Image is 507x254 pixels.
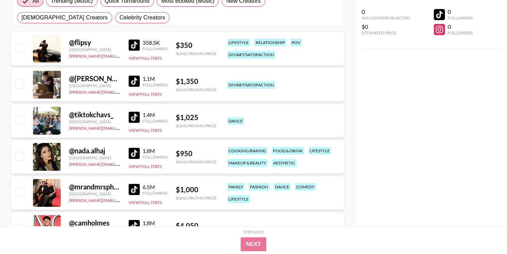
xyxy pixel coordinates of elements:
[362,30,410,35] div: Estimated Price
[69,146,120,155] div: @ nada.alhaj
[143,190,167,196] div: Followers
[129,200,162,205] button: View Full Stats
[227,39,250,46] div: lifestyle
[143,39,167,46] div: 358.5K
[176,51,217,56] div: Song Promo Price
[176,195,217,201] div: Song Promo Price
[227,81,275,89] div: diy/art/satisfaction
[176,113,217,122] div: $ 1,025
[249,183,269,191] div: fashion
[129,128,162,133] button: View Full Stats
[472,219,499,246] iframe: Drift Widget Chat Controller
[290,39,302,46] div: pov
[69,124,172,131] a: [PERSON_NAME][EMAIL_ADDRESS][DOMAIN_NAME]
[448,15,473,20] div: Followers
[176,221,217,230] div: $ 4,050
[129,220,140,231] img: TikTok
[243,229,264,235] div: Step 1 of 2
[143,147,167,154] div: 1.8M
[69,155,120,160] div: [GEOGRAPHIC_DATA]
[143,82,167,87] div: Followers
[129,76,140,87] img: TikTok
[176,159,217,164] div: Song Promo Price
[129,164,162,169] button: View Full Stats
[295,183,316,191] div: comedy
[176,185,217,194] div: $ 1,000
[254,39,286,46] div: relationship
[241,237,267,251] button: Next
[272,147,304,155] div: food & drink
[176,149,217,158] div: $ 950
[129,40,140,51] img: TikTok
[362,15,410,20] div: Influencers Selected
[176,87,217,92] div: Song Promo Price
[69,183,120,191] div: @ mrandmrsphoenix
[272,159,297,167] div: aesthetic
[129,184,140,195] img: TikTok
[22,14,108,22] span: [DEMOGRAPHIC_DATA] Creators
[69,74,120,83] div: @ [PERSON_NAME].gee__
[448,30,473,35] div: Followers
[143,46,167,51] div: Followers
[176,123,217,128] div: Song Promo Price
[308,147,331,155] div: lifestyle
[120,14,165,22] span: Celebrity Creators
[176,77,217,86] div: $ 1,350
[227,51,275,59] div: diy/art/satisfaction
[227,159,268,167] div: makeup & beauty
[227,183,244,191] div: family
[143,184,167,190] div: 6.5M
[69,88,172,95] a: [PERSON_NAME][EMAIL_ADDRESS][DOMAIN_NAME]
[129,92,162,97] button: View Full Stats
[69,191,120,196] div: [GEOGRAPHIC_DATA]
[448,23,473,30] div: 0
[362,23,410,30] div: $0
[69,119,120,124] div: [GEOGRAPHIC_DATA]
[129,112,140,123] img: TikTok
[143,118,167,124] div: Followers
[129,148,140,159] img: TikTok
[69,52,172,59] a: [PERSON_NAME][EMAIL_ADDRESS][DOMAIN_NAME]
[69,196,172,203] a: [PERSON_NAME][EMAIL_ADDRESS][DOMAIN_NAME]
[143,220,167,227] div: 1.8M
[143,154,167,160] div: Followers
[69,160,172,167] a: [PERSON_NAME][EMAIL_ADDRESS][DOMAIN_NAME]
[69,219,120,227] div: @ camholmes
[274,183,291,191] div: dance
[448,8,473,15] div: 0
[69,38,120,47] div: @ flipsy
[227,195,250,203] div: lifestyle
[176,41,217,50] div: $ 350
[69,83,120,88] div: [GEOGRAPHIC_DATA]
[227,117,244,125] div: dance
[129,56,162,61] button: View Full Stats
[69,47,120,52] div: [GEOGRAPHIC_DATA]
[143,75,167,82] div: 1.1M
[362,8,410,15] div: 0
[143,111,167,118] div: 1.4M
[69,110,120,119] div: @ tiktokchavs_
[227,147,267,155] div: cooking/baking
